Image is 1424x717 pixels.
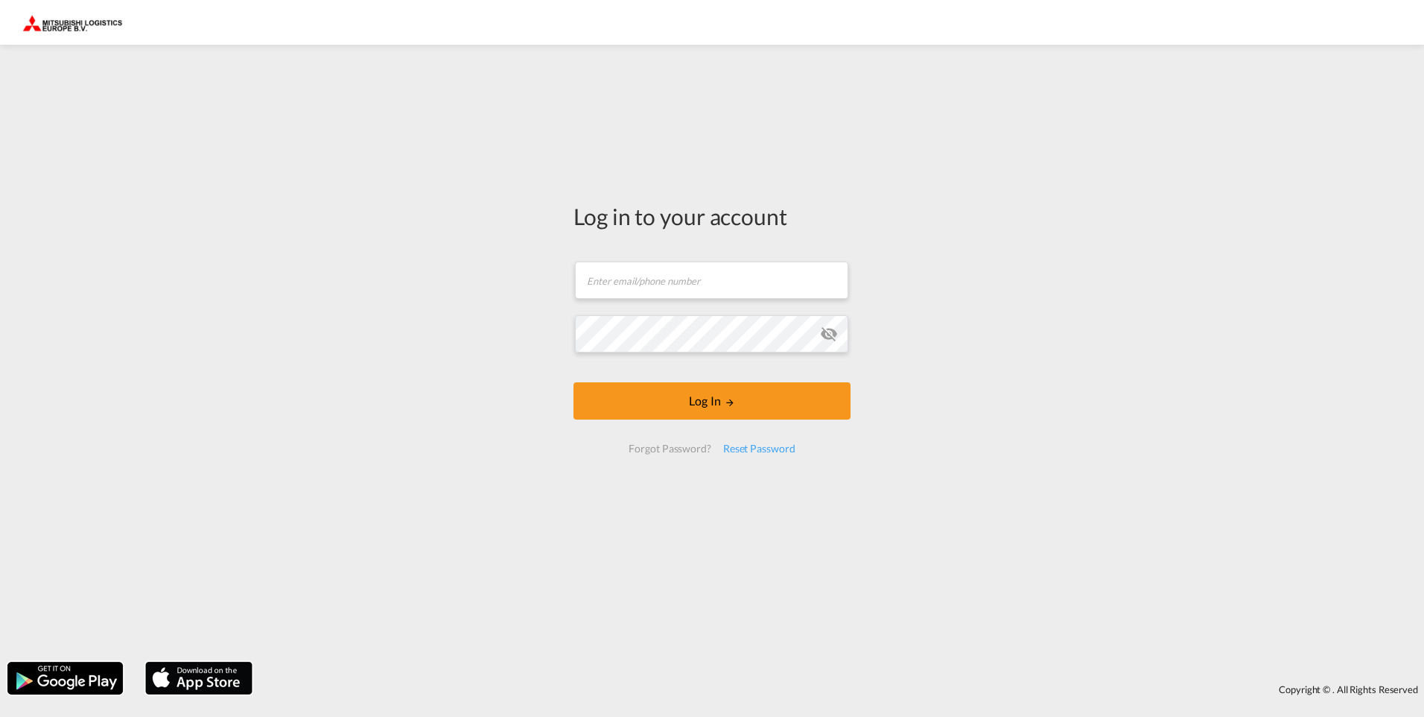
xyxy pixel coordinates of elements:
[573,200,851,232] div: Log in to your account
[6,660,124,696] img: google.png
[717,435,801,462] div: Reset Password
[260,677,1424,702] div: Copyright © . All Rights Reserved
[144,660,254,696] img: apple.png
[820,325,838,343] md-icon: icon-eye-off
[623,435,716,462] div: Forgot Password?
[573,382,851,420] button: LOGIN
[22,6,123,40] img: 0def066002f611f0b450c5c881a5d6ed.png
[575,262,848,299] input: Enter email/phone number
